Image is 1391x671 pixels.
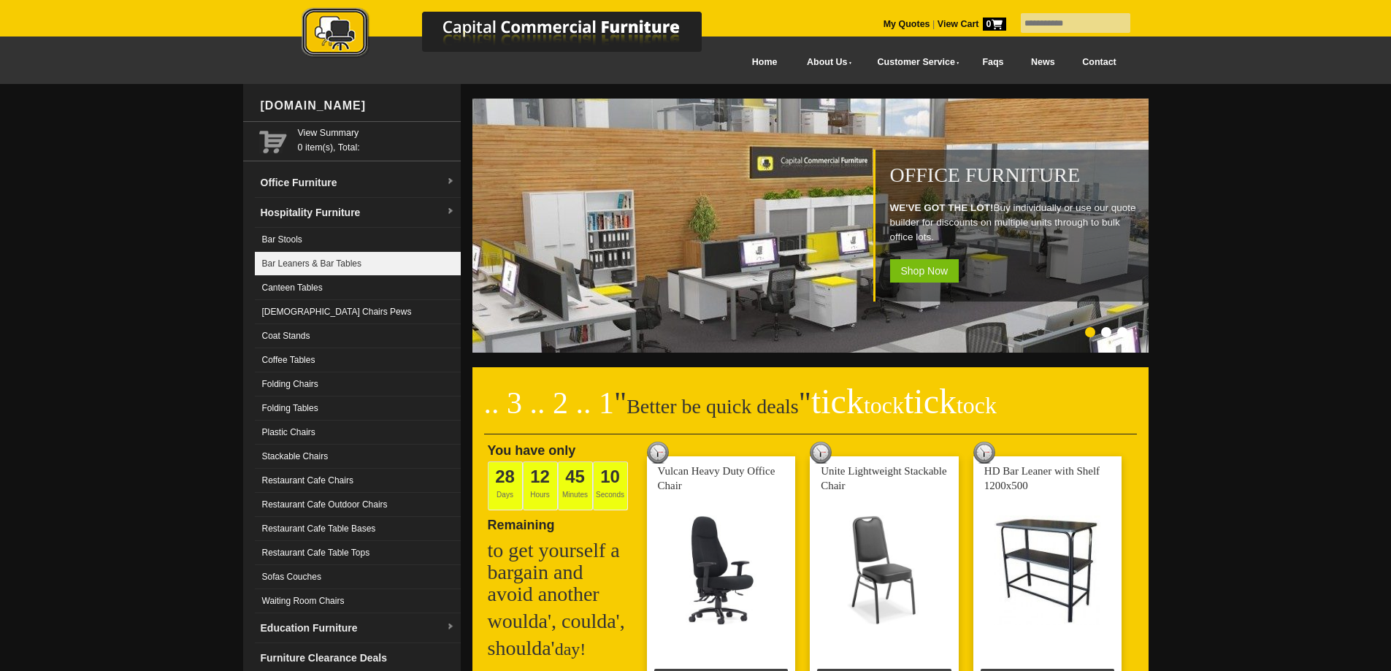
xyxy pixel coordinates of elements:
a: About Us [791,46,861,79]
a: Customer Service [861,46,968,79]
h2: woulda', coulda', [488,610,634,632]
span: tick tick [811,382,997,421]
span: Remaining [488,512,555,532]
img: tick tock deal clock [810,442,832,464]
span: tock [864,392,904,418]
a: [DEMOGRAPHIC_DATA] Chairs Pews [255,300,461,324]
a: Canteen Tables [255,276,461,300]
img: dropdown [446,623,455,632]
a: Coat Stands [255,324,461,348]
div: [DOMAIN_NAME] [255,84,461,128]
strong: WE'VE GOT THE LOT! [890,202,994,213]
span: 10 [600,467,620,486]
h1: Office Furniture [890,164,1141,186]
span: Minutes [558,461,593,510]
a: Hospitality Furnituredropdown [255,198,461,228]
span: 0 item(s), Total: [298,126,455,153]
a: Restaurant Cafe Table Bases [255,517,461,541]
a: Bar Stools [255,228,461,252]
a: Coffee Tables [255,348,461,372]
img: dropdown [446,207,455,216]
img: tick tock deal clock [647,442,669,464]
span: " [799,386,997,420]
a: News [1017,46,1068,79]
a: Restaurant Cafe Outdoor Chairs [255,493,461,517]
img: Capital Commercial Furniture Logo [261,7,773,61]
li: Page dot 3 [1117,327,1127,337]
a: View Summary [298,126,455,140]
span: 12 [530,467,550,486]
h2: Better be quick deals [484,391,1137,434]
a: Stackable Chairs [255,445,461,469]
a: Office Furnituredropdown [255,168,461,198]
a: Bar Leaners & Bar Tables [255,252,461,276]
span: 45 [565,467,585,486]
strong: View Cart [938,19,1006,29]
span: 0 [983,18,1006,31]
span: " [614,386,626,420]
a: Plastic Chairs [255,421,461,445]
a: Faqs [969,46,1018,79]
a: Office Furniture WE'VE GOT THE LOT!Buy individually or use our quote builder for discounts on mul... [472,345,1151,355]
span: Days [488,461,523,510]
a: Restaurant Cafe Chairs [255,469,461,493]
a: Folding Tables [255,396,461,421]
li: Page dot 2 [1101,327,1111,337]
a: Sofas Couches [255,565,461,589]
span: 28 [495,467,515,486]
img: dropdown [446,177,455,186]
span: day! [555,640,586,659]
img: tick tock deal clock [973,442,995,464]
p: Buy individually or use our quote builder for discounts on multiple units through to bulk office ... [890,201,1141,245]
h2: shoulda' [488,637,634,660]
span: tock [957,392,997,418]
h2: to get yourself a bargain and avoid another [488,540,634,605]
a: Contact [1068,46,1130,79]
a: Capital Commercial Furniture Logo [261,7,773,65]
a: Restaurant Cafe Table Tops [255,541,461,565]
span: Hours [523,461,558,510]
img: Office Furniture [472,99,1151,353]
span: Seconds [593,461,628,510]
a: View Cart0 [935,19,1005,29]
a: My Quotes [884,19,930,29]
span: .. 3 .. 2 .. 1 [484,386,615,420]
a: Waiting Room Chairs [255,589,461,613]
span: You have only [488,443,576,458]
a: Education Furnituredropdown [255,613,461,643]
li: Page dot 1 [1085,327,1095,337]
span: Shop Now [890,259,959,283]
a: Folding Chairs [255,372,461,396]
